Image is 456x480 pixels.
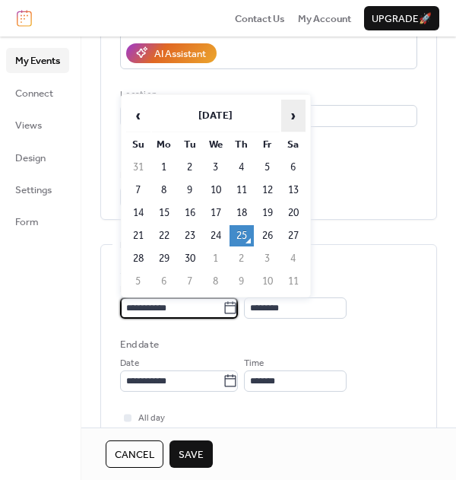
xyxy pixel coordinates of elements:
[255,157,280,178] td: 5
[126,180,150,201] td: 7
[15,118,42,133] span: Views
[15,151,46,166] span: Design
[255,134,280,155] th: Fr
[281,180,306,201] td: 13
[6,177,69,202] a: Settings
[178,180,202,201] td: 9
[178,271,202,292] td: 7
[364,6,439,30] button: Upgrade🚀
[106,440,163,468] button: Cancel
[230,248,254,269] td: 2
[281,134,306,155] th: Sa
[126,248,150,269] td: 28
[178,225,202,246] td: 23
[282,100,305,131] span: ›
[138,411,165,426] span: All day
[255,225,280,246] td: 26
[204,157,228,178] td: 3
[281,202,306,224] td: 20
[204,202,228,224] td: 17
[17,10,32,27] img: logo
[15,215,39,230] span: Form
[6,48,69,72] a: My Events
[178,134,202,155] th: Tu
[178,248,202,269] td: 30
[169,440,213,468] button: Save
[152,225,176,246] td: 22
[178,202,202,224] td: 16
[230,180,254,201] td: 11
[204,225,228,246] td: 24
[281,225,306,246] td: 27
[255,248,280,269] td: 3
[120,356,139,371] span: Date
[15,183,52,198] span: Settings
[127,100,150,131] span: ‹
[204,180,228,201] td: 10
[298,11,351,26] a: My Account
[204,134,228,155] th: We
[6,81,69,105] a: Connect
[152,100,280,132] th: [DATE]
[244,356,264,371] span: Time
[126,225,150,246] td: 21
[126,202,150,224] td: 14
[235,11,285,26] a: Contact Us
[204,271,228,292] td: 8
[6,113,69,137] a: Views
[230,157,254,178] td: 4
[15,53,60,68] span: My Events
[255,180,280,201] td: 12
[120,337,159,352] div: End date
[230,134,254,155] th: Th
[126,271,150,292] td: 5
[298,11,351,27] span: My Account
[15,86,53,101] span: Connect
[255,202,280,224] td: 19
[152,271,176,292] td: 6
[281,157,306,178] td: 6
[126,157,150,178] td: 31
[152,202,176,224] td: 15
[255,271,280,292] td: 10
[115,447,154,463] span: Cancel
[179,447,204,463] span: Save
[152,248,176,269] td: 29
[372,11,432,27] span: Upgrade 🚀
[230,225,254,246] td: 25
[230,271,254,292] td: 9
[281,248,306,269] td: 4
[126,43,217,63] button: AI Assistant
[154,46,206,62] div: AI Assistant
[235,11,285,27] span: Contact Us
[281,271,306,292] td: 11
[152,157,176,178] td: 1
[204,248,228,269] td: 1
[178,157,202,178] td: 2
[152,180,176,201] td: 8
[152,134,176,155] th: Mo
[120,87,414,103] div: Location
[6,209,69,234] a: Form
[126,134,150,155] th: Su
[6,145,69,170] a: Design
[230,202,254,224] td: 18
